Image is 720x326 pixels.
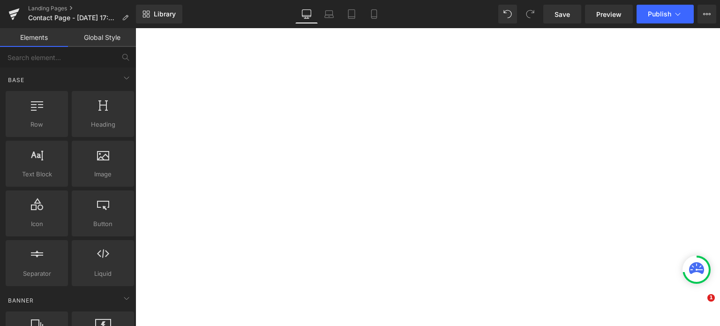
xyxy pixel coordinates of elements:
[8,120,65,129] span: Row
[295,5,318,23] a: Desktop
[68,28,136,47] a: Global Style
[318,5,340,23] a: Laptop
[8,269,65,279] span: Separator
[75,169,131,179] span: Image
[8,169,65,179] span: Text Block
[688,294,711,317] iframe: Intercom live chat
[154,10,176,18] span: Library
[28,14,118,22] span: Contact Page - [DATE] 17:28:02
[521,5,540,23] button: Redo
[75,269,131,279] span: Liquid
[7,76,25,84] span: Base
[498,5,517,23] button: Undo
[697,5,716,23] button: More
[28,5,136,12] a: Landing Pages
[363,5,385,23] a: Mobile
[75,120,131,129] span: Heading
[8,219,65,229] span: Icon
[555,9,570,19] span: Save
[75,219,131,229] span: Button
[7,296,35,305] span: Banner
[340,5,363,23] a: Tablet
[585,5,633,23] a: Preview
[637,5,694,23] button: Publish
[596,9,622,19] span: Preview
[648,10,671,18] span: Publish
[707,294,715,302] span: 1
[136,5,182,23] a: New Library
